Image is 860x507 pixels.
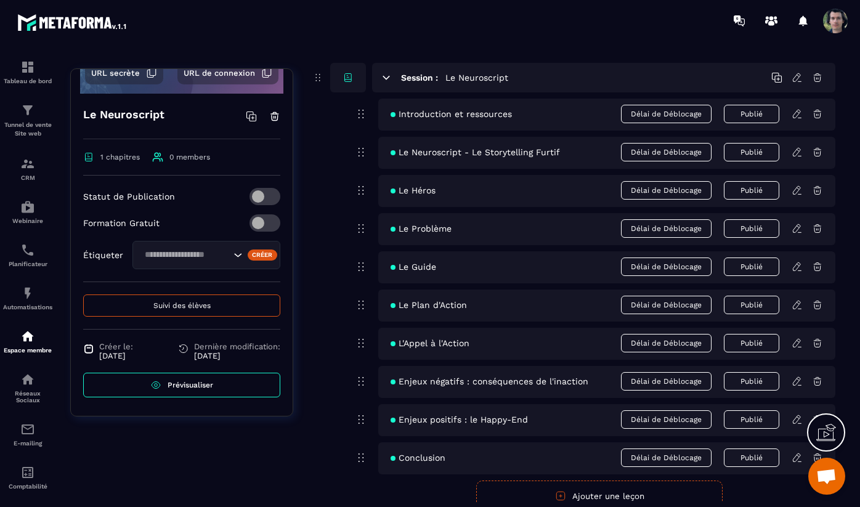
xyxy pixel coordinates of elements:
[100,153,140,161] span: 1 chapitres
[3,440,52,447] p: E-mailing
[3,121,52,138] p: Tunnel de vente Site web
[153,301,211,310] span: Suivi des élèves
[621,296,712,314] span: Délai de Déblocage
[621,372,712,391] span: Délai de Déblocage
[83,192,175,201] p: Statut de Publication
[3,51,52,94] a: formationformationTableau de bord
[724,334,779,352] button: Publié
[724,143,779,161] button: Publié
[168,381,213,389] span: Prévisualiser
[724,105,779,123] button: Publié
[194,342,280,351] span: Dernière modification:
[621,105,712,123] span: Délai de Déblocage
[85,61,163,84] button: URL secrète
[621,258,712,276] span: Délai de Déblocage
[621,448,712,467] span: Délai de Déblocage
[391,224,452,233] span: Le Problème
[20,200,35,214] img: automations
[83,106,164,123] h4: Le Neuroscript
[140,248,230,262] input: Search for option
[621,334,712,352] span: Délai de Déblocage
[3,233,52,277] a: schedulerschedulerPlanificateur
[20,243,35,258] img: scheduler
[184,68,255,78] span: URL de connexion
[3,190,52,233] a: automationsautomationsWebinaire
[20,156,35,171] img: formation
[621,219,712,238] span: Délai de Déblocage
[3,174,52,181] p: CRM
[17,11,128,33] img: logo
[391,262,436,272] span: Le Guide
[724,219,779,238] button: Publié
[3,390,52,404] p: Réseaux Sociaux
[724,410,779,429] button: Publié
[3,304,52,310] p: Automatisations
[391,185,436,195] span: Le Héros
[132,241,280,269] div: Search for option
[808,458,845,495] div: Ouvrir le chat
[391,338,469,348] span: L'Appel à l'Action
[391,415,528,424] span: Enjeux positifs : le Happy-End
[445,71,508,84] h5: Le Neuroscript
[20,286,35,301] img: automations
[3,347,52,354] p: Espace membre
[83,218,160,228] p: Formation Gratuit
[391,109,512,119] span: Introduction et ressources
[83,373,280,397] a: Prévisualiser
[3,78,52,84] p: Tableau de bord
[99,351,133,360] p: [DATE]
[177,61,278,84] button: URL de connexion
[20,372,35,387] img: social-network
[724,296,779,314] button: Publié
[3,456,52,499] a: accountantaccountantComptabilité
[724,448,779,467] button: Publié
[3,277,52,320] a: automationsautomationsAutomatisations
[3,413,52,456] a: emailemailE-mailing
[194,351,280,360] p: [DATE]
[20,422,35,437] img: email
[3,363,52,413] a: social-networksocial-networkRéseaux Sociaux
[83,294,280,317] button: Suivi des élèves
[3,217,52,224] p: Webinaire
[391,300,467,310] span: Le Plan d'Action
[3,147,52,190] a: formationformationCRM
[20,465,35,480] img: accountant
[169,153,210,161] span: 0 members
[391,147,560,157] span: Le Neuroscript - Le Storytelling Furtif
[3,483,52,490] p: Comptabilité
[99,342,133,351] span: Créer le:
[724,181,779,200] button: Publié
[3,320,52,363] a: automationsautomationsEspace membre
[20,103,35,118] img: formation
[91,68,140,78] span: URL secrète
[391,376,588,386] span: Enjeux négatifs : conséquences de l'inaction
[391,453,445,463] span: Conclusion
[83,250,123,260] p: Étiqueter
[621,181,712,200] span: Délai de Déblocage
[3,261,52,267] p: Planificateur
[724,372,779,391] button: Publié
[724,258,779,276] button: Publié
[20,60,35,75] img: formation
[621,143,712,161] span: Délai de Déblocage
[3,94,52,147] a: formationformationTunnel de vente Site web
[401,73,438,83] h6: Session :
[621,410,712,429] span: Délai de Déblocage
[248,249,278,261] div: Créer
[20,329,35,344] img: automations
